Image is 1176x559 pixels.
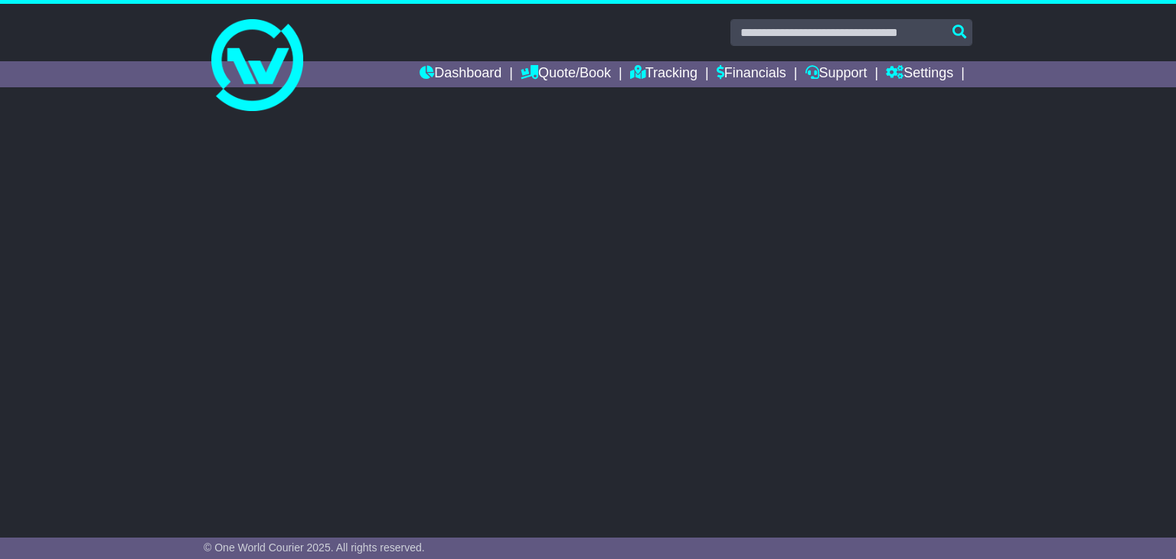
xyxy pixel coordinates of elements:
a: Quote/Book [521,61,611,87]
a: Tracking [630,61,697,87]
a: Dashboard [420,61,501,87]
a: Financials [717,61,786,87]
span: © One World Courier 2025. All rights reserved. [204,541,425,554]
a: Support [805,61,867,87]
a: Settings [886,61,953,87]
